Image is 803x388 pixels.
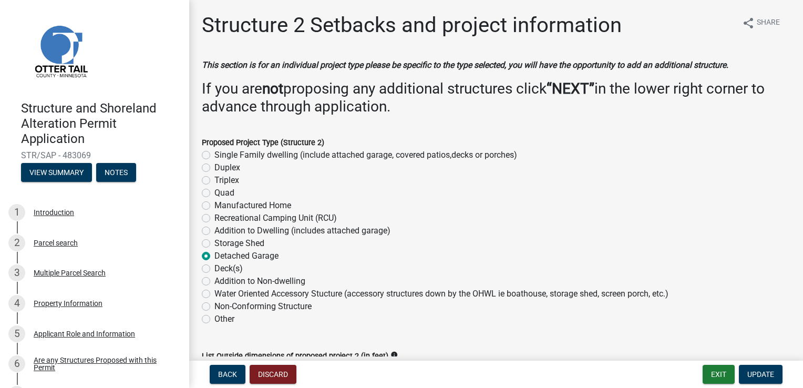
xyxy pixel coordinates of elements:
[34,356,172,371] div: Are any Structures Proposed with this Permit
[202,353,388,360] label: List Outside dimensions of proposed project 2 (in feet)
[34,330,135,338] div: Applicant Role and Information
[21,163,92,182] button: View Summary
[34,239,78,247] div: Parcel search
[214,313,234,325] label: Other
[8,234,25,251] div: 2
[214,275,305,288] label: Addition to Non-dwelling
[703,365,735,384] button: Exit
[742,17,755,29] i: share
[747,370,774,379] span: Update
[214,199,291,212] label: Manufactured Home
[214,262,243,275] label: Deck(s)
[8,325,25,342] div: 5
[757,17,780,29] span: Share
[214,174,239,187] label: Triplex
[214,250,279,262] label: Detached Garage
[214,212,337,224] label: Recreational Camping Unit (RCU)
[214,288,668,300] label: Water Oriented Accessory Stucture (accessory structures down by the OHWL ie boathouse, storage sh...
[21,169,92,178] wm-modal-confirm: Summary
[8,264,25,281] div: 3
[214,161,240,174] label: Duplex
[202,13,622,38] h1: Structure 2 Setbacks and project information
[34,269,106,277] div: Multiple Parcel Search
[21,150,168,160] span: STR/SAP - 483069
[214,149,517,161] label: Single Family dwelling (include attached garage, covered patios,decks or porches)
[262,80,283,97] strong: not
[34,300,102,307] div: Property Information
[96,163,136,182] button: Notes
[214,187,234,199] label: Quad
[202,139,324,147] label: Proposed Project Type (Structure 2)
[390,351,398,359] i: info
[547,80,594,97] strong: “NEXT”
[96,169,136,178] wm-modal-confirm: Notes
[8,295,25,312] div: 4
[214,237,264,250] label: Storage Shed
[218,370,237,379] span: Back
[21,11,100,90] img: Otter Tail County, Minnesota
[210,365,245,384] button: Back
[8,355,25,372] div: 6
[8,204,25,221] div: 1
[21,101,181,146] h4: Structure and Shoreland Alteration Permit Application
[739,365,783,384] button: Update
[202,60,728,70] strong: This section is for an individual project type please be specific to the type selected, you will ...
[34,209,74,216] div: Introduction
[250,365,296,384] button: Discard
[202,80,790,115] h3: If you are proposing any additional structures click in the lower right corner to advance through...
[214,224,390,237] label: Addition to Dwelling (includes attached garage)
[214,300,312,313] label: Non-Conforming Structure
[734,13,788,33] button: shareShare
